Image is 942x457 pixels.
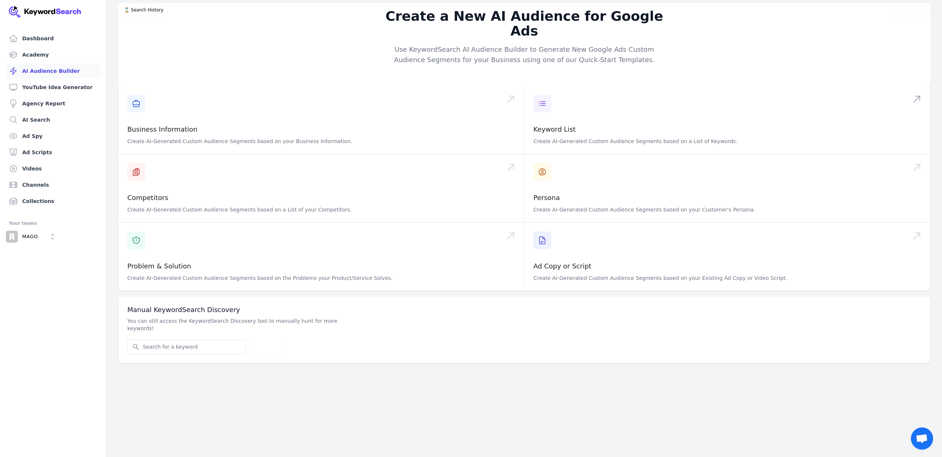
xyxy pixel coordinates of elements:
[6,80,100,95] a: YouTube Idea Generator
[127,317,341,332] p: You can still access the KeywordSearch Discovery tool to manually hunt for more keywords!
[9,219,97,228] div: Your teams
[6,31,100,46] a: Dashboard
[6,161,100,176] a: Videos
[120,4,168,16] button: ⌛️ Search History
[127,262,191,270] a: Problem & Solution
[6,96,100,111] a: Agency Report
[911,427,933,450] div: Open chat
[533,262,591,270] a: Ad Copy or Script
[6,231,58,243] button: Open organization switcher
[533,125,576,133] a: Keyword List
[6,194,100,209] a: Collections
[6,231,18,243] img: MAGO
[6,112,100,127] a: AI Search
[6,64,100,78] a: AI Audience Builder
[533,194,560,202] a: Persona
[127,125,197,133] a: Business Information
[382,9,667,38] h2: Create a New AI Audience for Google Ads
[127,305,921,314] h3: Manual KeywordSearch Discovery
[6,177,100,192] a: Channels
[890,4,929,16] button: Video Tutorial
[6,47,100,62] a: Academy
[128,340,245,354] input: Search for a keyword
[22,233,38,240] p: MAGO
[382,44,667,65] p: Use KeywordSearch AI Audience Builder to Generate New Google Ads Custom Audience Segments for you...
[6,145,100,160] a: Ad Scripts
[127,194,168,202] a: Competitors
[6,129,100,143] a: Ad Spy
[9,6,81,18] img: Your Company
[250,340,281,354] button: Search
